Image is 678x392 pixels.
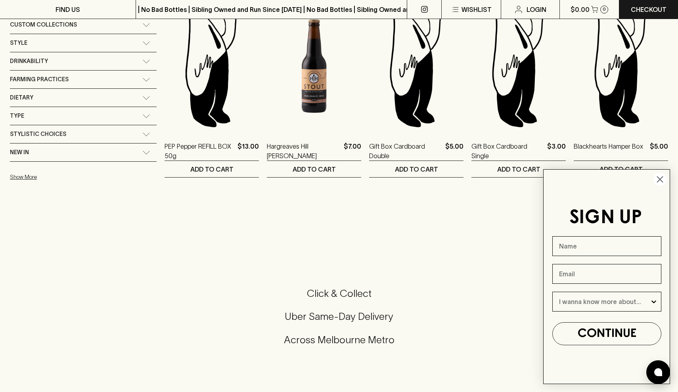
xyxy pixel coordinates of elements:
[369,161,463,177] button: ADD TO CART
[471,142,544,161] a: Gift Box Cardboard Single
[10,93,33,103] span: Dietary
[603,7,606,11] p: 0
[10,56,48,66] span: Drinkability
[56,5,80,14] p: FIND US
[10,52,157,70] div: Drinkability
[535,161,678,392] div: FLYOUT Form
[445,142,463,161] p: $5.00
[165,142,234,161] a: PEP Pepper REFILL BOX 50g
[571,5,590,14] p: $0.00
[10,255,668,388] div: Call to action block
[552,322,661,345] button: CONTINUE
[165,187,668,203] nav: pagination navigation
[574,142,643,161] a: Blackhearts Hamper Box
[654,368,662,376] img: bubble-icon
[10,310,668,323] h5: Uber Same-Day Delivery
[10,38,27,48] span: Style
[344,142,361,161] p: $7.00
[369,142,442,161] a: Gift Box Cardboard Double
[497,164,540,174] p: ADD TO CART
[267,142,341,161] a: Hargreaves Hill [PERSON_NAME]
[10,111,24,121] span: Type
[10,169,114,185] button: Show More
[10,129,66,139] span: Stylistic Choices
[10,147,29,157] span: New In
[527,5,546,14] p: Login
[650,292,658,311] button: Show Options
[10,333,668,346] h5: Across Melbourne Metro
[293,164,336,174] p: ADD TO CART
[10,125,157,143] div: Stylistic Choices
[267,161,361,177] button: ADD TO CART
[10,20,77,30] span: Custom Collections
[653,172,667,186] button: Close dialog
[237,142,259,161] p: $13.00
[471,161,566,177] button: ADD TO CART
[10,287,668,300] h5: Click & Collect
[10,143,157,161] div: New In
[547,142,566,161] p: $3.00
[574,161,668,177] button: ADD TO CART
[395,164,438,174] p: ADD TO CART
[552,264,661,284] input: Email
[650,142,668,161] p: $5.00
[10,71,157,88] div: Farming Practices
[10,89,157,107] div: Dietary
[10,16,157,34] div: Custom Collections
[190,164,234,174] p: ADD TO CART
[552,236,661,256] input: Name
[462,5,492,14] p: Wishlist
[165,161,259,177] button: ADD TO CART
[569,209,642,227] span: SIGN UP
[559,292,650,311] input: I wanna know more about...
[10,34,157,52] div: Style
[10,107,157,125] div: Type
[10,75,69,84] span: Farming Practices
[631,5,667,14] p: Checkout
